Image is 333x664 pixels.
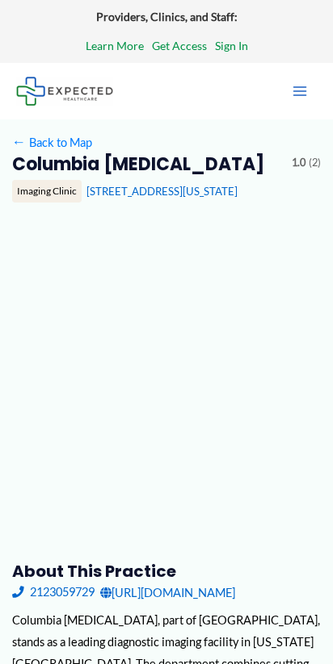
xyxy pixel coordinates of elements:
[283,74,317,108] button: Main menu toggle
[215,35,248,56] a: Sign In
[12,132,92,153] a: ←Back to Map
[152,35,207,56] a: Get Access
[12,153,280,176] h2: Columbia [MEDICAL_DATA]
[292,153,306,173] span: 1.0
[12,561,322,582] h3: About this practice
[12,582,95,603] a: 2123059729
[96,10,238,23] strong: Providers, Clinics, and Staff:
[16,77,113,105] img: Expected Healthcare Logo - side, dark font, small
[12,180,82,203] div: Imaging Clinic
[309,153,321,173] span: (2)
[12,135,27,149] span: ←
[100,582,235,603] a: [URL][DOMAIN_NAME]
[86,185,238,198] a: [STREET_ADDRESS][US_STATE]
[86,35,144,56] a: Learn More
